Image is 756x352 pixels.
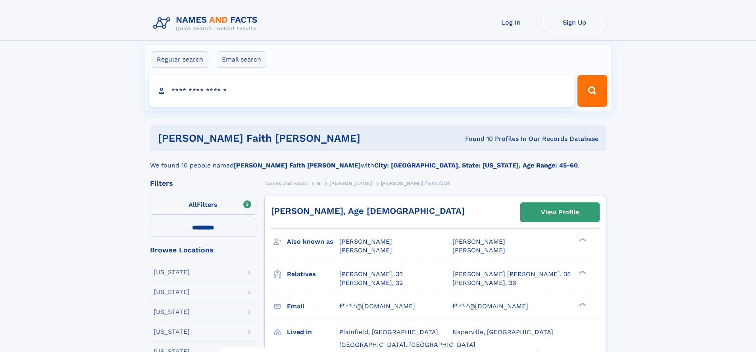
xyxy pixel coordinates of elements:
[413,135,598,143] div: Found 10 Profiles In Our Records Database
[317,181,321,186] span: G
[189,201,197,208] span: All
[339,279,403,287] a: [PERSON_NAME], 32
[339,238,392,245] span: [PERSON_NAME]
[381,181,451,186] span: [PERSON_NAME] faith faith
[452,246,505,254] span: [PERSON_NAME]
[287,300,339,313] h3: Email
[150,246,256,254] div: Browse Locations
[541,203,579,221] div: View Profile
[287,235,339,248] h3: Also known as
[149,75,574,107] input: search input
[339,246,392,254] span: [PERSON_NAME]
[452,270,571,279] a: [PERSON_NAME] [PERSON_NAME], 35
[339,341,475,348] span: [GEOGRAPHIC_DATA], [GEOGRAPHIC_DATA]
[329,178,372,188] a: [PERSON_NAME]
[374,162,578,169] b: City: [GEOGRAPHIC_DATA], State: [US_STATE], Age Range: 45-60
[287,325,339,339] h3: Lived in
[234,162,361,169] b: [PERSON_NAME] Faith [PERSON_NAME]
[271,206,465,216] a: [PERSON_NAME], Age [DEMOGRAPHIC_DATA]
[452,238,505,245] span: [PERSON_NAME]
[150,151,606,170] div: We found 10 people named with .
[339,328,438,336] span: Plainfield, [GEOGRAPHIC_DATA]
[152,51,208,68] label: Regular search
[577,269,587,275] div: ❯
[154,269,190,275] div: [US_STATE]
[317,178,321,188] a: G
[287,267,339,281] h3: Relatives
[217,51,266,68] label: Email search
[154,329,190,335] div: [US_STATE]
[577,302,587,307] div: ❯
[150,180,256,187] div: Filters
[521,203,599,222] a: View Profile
[329,181,372,186] span: [PERSON_NAME]
[264,178,308,188] a: Names and Facts
[452,279,516,287] a: [PERSON_NAME], 36
[150,196,256,215] label: Filters
[154,289,190,295] div: [US_STATE]
[543,13,606,32] a: Sign Up
[158,133,413,143] h1: [PERSON_NAME] faith [PERSON_NAME]
[154,309,190,315] div: [US_STATE]
[479,13,543,32] a: Log In
[577,237,587,242] div: ❯
[452,328,553,336] span: Naperville, [GEOGRAPHIC_DATA]
[150,13,264,34] img: Logo Names and Facts
[339,270,403,279] a: [PERSON_NAME], 33
[577,75,607,107] button: Search Button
